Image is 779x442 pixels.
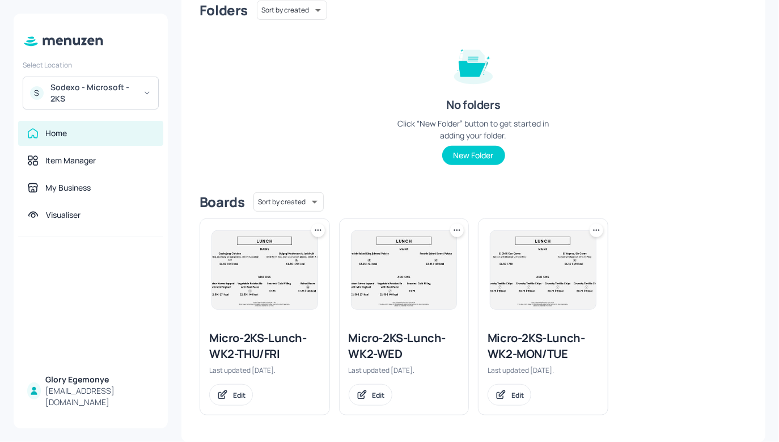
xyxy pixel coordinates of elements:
div: Glory Egemonye [45,374,154,385]
img: 2025-05-20-1747750859591omqlbaly8qc.jpeg [212,231,317,309]
div: Sodexo - Microsoft - 2KS [50,82,136,104]
img: 2025-05-20-1747750074112o38hm3tw68.jpeg [490,231,596,309]
div: Select Location [23,60,159,70]
div: My Business [45,182,91,193]
img: folder-empty [445,36,502,92]
div: Sort by created [253,191,324,213]
div: Micro-2KS-Lunch-WK2-WED [349,330,460,362]
div: Click “New Folder” button to get started in adding your folder. [388,117,558,141]
div: Micro-2KS-Lunch-WK2-THU/FRI [209,330,320,362]
div: Boards [200,193,244,211]
div: [EMAIL_ADDRESS][DOMAIN_NAME] [45,385,154,408]
div: Last updated [DATE]. [209,365,320,375]
div: Last updated [DATE]. [488,365,599,375]
div: Micro-2KS-Lunch-WK2-MON/TUE [488,330,599,362]
div: Visualiser [46,209,81,221]
button: New Folder [442,146,505,165]
div: Item Manager [45,155,96,166]
div: S [30,86,44,100]
div: Edit [511,390,524,400]
div: No folders [446,97,500,113]
div: Edit [372,390,385,400]
div: Edit [233,390,245,400]
img: 2025-05-20-1747750594805jysqq1y1mg.jpeg [352,231,457,309]
div: Folders [200,1,248,19]
div: Home [45,128,67,139]
div: Last updated [DATE]. [349,365,460,375]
